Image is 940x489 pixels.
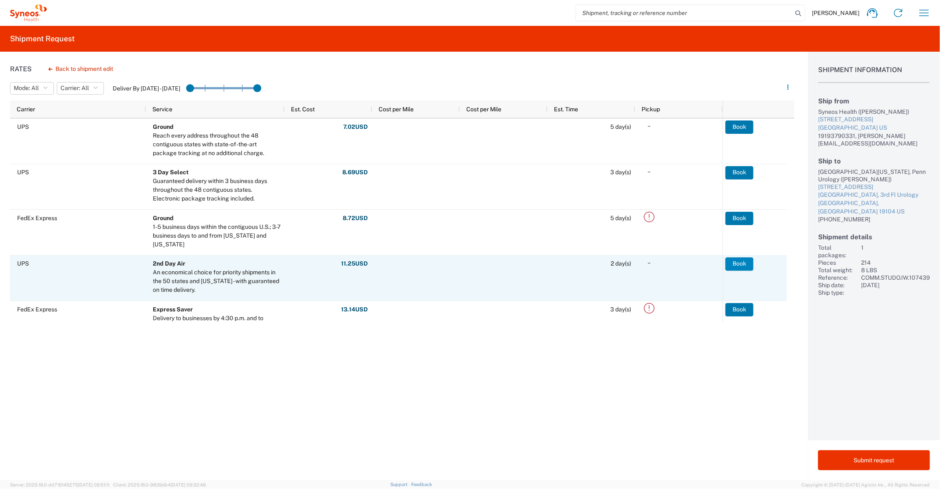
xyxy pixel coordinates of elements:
button: Mode: All [10,82,54,95]
h2: Ship from [818,97,930,105]
div: Pieces [818,259,858,266]
div: Total packages: [818,244,858,259]
b: Ground [153,123,174,130]
span: [DATE] 09:51:11 [78,482,109,487]
h1: Rates [10,65,32,73]
button: Carrier: All [57,82,104,95]
span: 5 day(s) [611,215,632,221]
div: Syneos Health ([PERSON_NAME]) [818,108,930,115]
strong: 7.02 USD [344,123,368,131]
div: 8 LBS [861,266,930,274]
span: Client: 2025.18.0-9839db4 [113,482,206,487]
div: [GEOGRAPHIC_DATA], [GEOGRAPHIC_DATA] 19104 US [818,199,930,216]
strong: 11.25 USD [341,260,368,268]
button: Back to shipment edit [42,62,120,76]
strong: 13.14 USD [341,306,368,313]
div: Ship type: [818,289,858,296]
div: Reach every address throughout the 48 contiguous states with state-of-the-art package tracking at... [153,131,281,158]
div: COMM.STUDO.IW.107439 [861,274,930,281]
label: Deliver By [DATE] - [DATE] [113,85,180,92]
input: Shipment, tracking or reference number [576,5,792,21]
span: Service [153,106,173,113]
a: [STREET_ADDRESS] [GEOGRAPHIC_DATA], 3rd Fl Urology[GEOGRAPHIC_DATA], [GEOGRAPHIC_DATA] 19104 US [818,183,930,216]
b: Express Saver [153,306,193,313]
button: Book [725,303,753,316]
strong: 8.69 USD [343,169,368,177]
div: 1 [861,244,930,259]
div: [PHONE_NUMBER] [818,216,930,223]
span: Mode: All [14,84,39,92]
a: Support [390,482,411,487]
a: [STREET_ADDRESS][GEOGRAPHIC_DATA] US [818,115,930,132]
span: 5 day(s) [611,123,632,130]
div: 1-5 business days within the contiguous U.S.; 3-7 business days to and from Alaska and Hawaii [153,223,281,249]
button: 8.69USD [342,166,369,179]
div: Delivery to businesses by 4:30 p.m. and to residences by 7:00 p.m., in 3-Business days. [153,314,281,331]
div: An economical choice for priority shipments in the 50 states and Puerto Rico - with guaranteed on... [153,268,281,295]
div: Ship date: [818,281,858,289]
b: Ground [153,215,174,221]
span: Est. Cost [291,106,315,113]
button: Book [725,120,753,134]
div: 19193790331, [PERSON_NAME][EMAIL_ADDRESS][DOMAIN_NAME] [818,132,930,147]
span: Est. Time [554,106,579,113]
span: UPS [17,169,29,176]
span: Pickup [642,106,660,113]
div: [GEOGRAPHIC_DATA] US [818,124,930,132]
span: [PERSON_NAME] [812,9,859,17]
h2: Shipment details [818,233,930,241]
span: Cost per Mile [467,106,502,113]
h1: Shipment Information [818,66,930,83]
span: UPS [17,123,29,130]
button: 8.72USD [343,212,369,225]
div: [STREET_ADDRESS] [GEOGRAPHIC_DATA], 3rd Fl Urology [818,183,930,199]
span: Carrier [17,106,35,113]
strong: 8.72 USD [343,214,368,222]
button: Book [725,257,753,271]
button: 7.02USD [343,120,369,134]
a: Feedback [411,482,432,487]
span: Cost per Mile [379,106,414,113]
span: UPS [17,261,29,267]
span: 3 day(s) [611,169,632,176]
button: 13.14USD [341,303,369,316]
span: 2 day(s) [611,261,632,267]
div: [GEOGRAPHIC_DATA][US_STATE], Penn Urology ([PERSON_NAME]) [818,168,930,183]
div: [STREET_ADDRESS] [818,115,930,124]
span: Server: 2025.18.0-dd719145275 [10,482,109,487]
div: Reference: [818,274,858,281]
h2: Shipment Request [10,34,75,44]
button: 11.25USD [341,257,369,271]
b: 3 Day Select [153,169,189,176]
h2: Ship to [818,157,930,165]
button: Book [725,212,753,225]
span: FedEx Express [17,306,57,313]
span: [DATE] 09:32:48 [171,482,206,487]
div: [DATE] [861,281,930,289]
button: Book [725,166,753,179]
div: Guaranteed delivery within 3 business days throughout the 48 contiguous states. Electronic packag... [153,177,281,203]
button: Submit request [818,450,930,470]
b: 2nd Day Air [153,261,186,267]
span: FedEx Express [17,215,57,221]
div: 214 [861,259,930,266]
div: Total weight: [818,266,858,274]
span: Carrier: All [61,84,89,92]
span: Copyright © [DATE]-[DATE] Agistix Inc., All Rights Reserved [801,481,930,489]
span: 3 day(s) [611,306,632,313]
